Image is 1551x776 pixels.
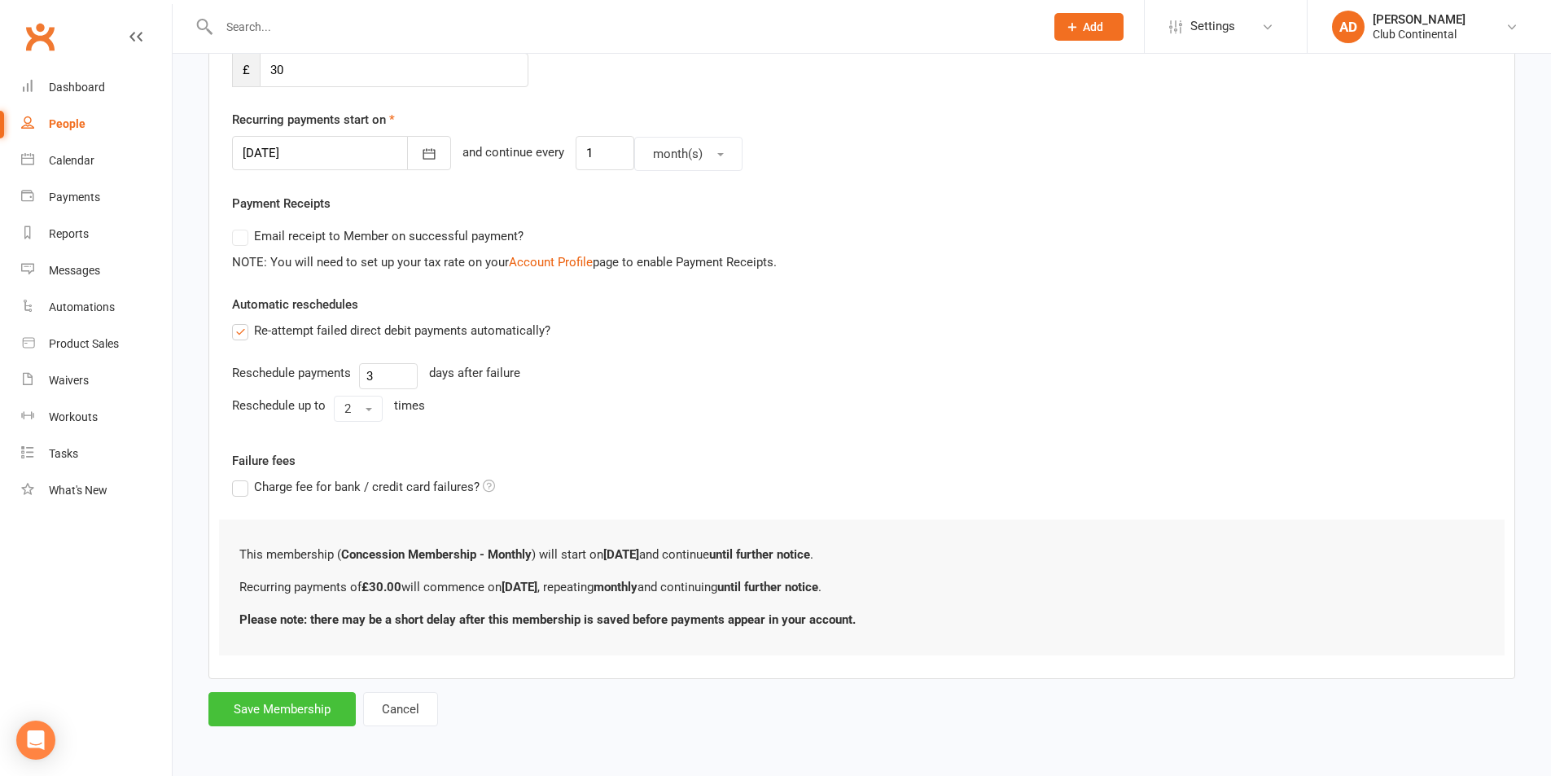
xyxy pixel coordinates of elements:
div: Reports [49,227,89,240]
p: Recurring payments of will commence on , repeating and continuing . [239,577,1484,597]
a: Product Sales [21,326,172,362]
div: Reschedule payments [232,363,351,383]
label: Automatic reschedules [232,295,358,314]
a: Payments [21,179,172,216]
button: Add [1054,13,1124,41]
span: Charge fee for bank / credit card failures? [254,477,480,494]
b: monthly [594,580,637,594]
div: [PERSON_NAME] [1373,12,1466,27]
div: Club Continental [1373,27,1466,42]
b: until further notice [717,580,818,594]
span: Add [1083,20,1103,33]
a: Messages [21,252,172,289]
b: Please note: there may be a short delay after this membership is saved before payments appear in ... [239,612,856,627]
div: Product Sales [49,337,119,350]
a: Workouts [21,399,172,436]
div: NOTE: You will need to set up your tax rate on your page to enable Payment Receipts. [232,252,1492,272]
a: Automations [21,289,172,326]
a: Reports [21,216,172,252]
span: month(s) [653,147,703,161]
a: What's New [21,472,172,509]
div: Open Intercom Messenger [16,721,55,760]
b: [DATE] [603,547,639,562]
button: month(s) [634,137,743,171]
div: Tasks [49,447,78,460]
div: Payments [49,191,100,204]
span: Settings [1190,8,1235,45]
a: Calendar [21,142,172,179]
label: Email receipt to Member on successful payment? [232,226,524,246]
div: Waivers [49,374,89,387]
div: Messages [49,264,100,277]
div: days after failure [429,363,520,383]
button: Cancel [363,692,438,726]
div: Dashboard [49,81,105,94]
b: £30.00 [361,580,401,594]
div: People [49,117,85,130]
div: and continue every [462,142,564,164]
input: Search... [214,15,1033,38]
div: Automations [49,300,115,313]
div: Reschedule up to [232,396,326,415]
a: Dashboard [21,69,172,106]
a: Clubworx [20,16,60,57]
b: [DATE] [502,580,537,594]
label: Payment Receipts [232,194,331,213]
span: £ [232,53,260,87]
div: AD [1332,11,1365,43]
label: Failure fees [220,451,1504,471]
label: Re-attempt failed direct debit payments automatically? [232,321,550,340]
label: Recurring payments start on [232,110,395,129]
a: People [21,106,172,142]
a: Account Profile [509,255,593,270]
button: Save Membership [208,692,356,726]
div: times [394,396,425,415]
p: This membership ( ) will start on and continue . [239,545,1484,564]
div: Workouts [49,410,98,423]
a: Tasks [21,436,172,472]
b: until further notice [709,547,810,562]
a: Waivers [21,362,172,399]
div: What's New [49,484,107,497]
b: Concession Membership - Monthly [341,547,532,562]
span: 2 [344,401,351,416]
div: Calendar [49,154,94,167]
button: 2 [334,396,383,422]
